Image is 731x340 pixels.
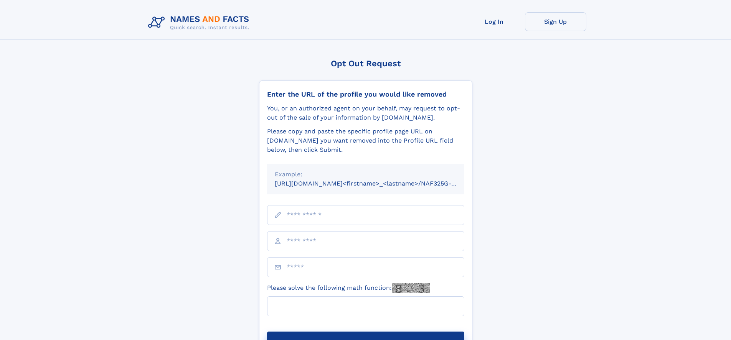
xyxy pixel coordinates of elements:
[259,59,472,68] div: Opt Out Request
[145,12,256,33] img: Logo Names and Facts
[275,180,479,187] small: [URL][DOMAIN_NAME]<firstname>_<lastname>/NAF325G-xxxxxxxx
[464,12,525,31] a: Log In
[267,104,464,122] div: You, or an authorized agent on your behalf, may request to opt-out of the sale of your informatio...
[267,90,464,99] div: Enter the URL of the profile you would like removed
[267,127,464,154] div: Please copy and paste the specific profile page URL on [DOMAIN_NAME] you want removed into the Pr...
[525,12,586,31] a: Sign Up
[267,283,430,293] label: Please solve the following math function:
[275,170,457,179] div: Example:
